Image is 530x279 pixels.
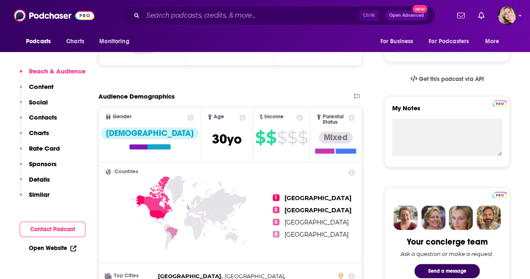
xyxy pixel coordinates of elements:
[20,144,60,160] button: Rate Card
[20,83,54,98] button: Content
[120,6,435,25] div: Search podcasts, credits, & more...
[476,206,501,230] img: Jon Profile
[106,273,155,279] h3: Top Cities
[143,9,359,22] input: Search podcasts, credits, & more...
[264,114,284,120] span: Income
[492,100,507,107] img: Podchaser Pro
[419,76,484,83] span: Get this podcast via API
[20,113,57,129] button: Contacts
[93,34,140,50] button: open menu
[20,98,48,114] button: Social
[29,83,54,91] p: Content
[498,6,516,25] span: Logged in as kkclayton
[266,131,276,144] span: $
[284,206,352,214] span: [GEOGRAPHIC_DATA]
[385,10,428,21] button: Open AdvancedNew
[393,206,418,230] img: Sydney Profile
[284,231,349,238] span: [GEOGRAPHIC_DATA]
[475,8,488,23] a: Show notifications dropdown
[414,264,480,278] button: Send a message
[407,237,488,247] div: Your concierge team
[29,175,50,183] p: Details
[273,219,279,225] span: 3
[273,231,279,237] span: 4
[492,99,507,107] a: Pro website
[20,67,85,83] button: Reach & Audience
[20,160,57,175] button: Sponsors
[29,245,76,252] a: Open Website
[113,114,132,120] span: Gender
[99,36,129,47] span: Monitoring
[20,34,62,50] button: open menu
[29,190,49,198] p: Similar
[14,8,94,23] img: Podchaser - Follow, Share and Rate Podcasts
[114,169,138,175] span: Countries
[26,36,51,47] span: Podcasts
[212,131,242,147] span: 30 yo
[20,129,49,144] button: Charts
[29,144,60,152] p: Rate Card
[412,5,427,13] span: New
[101,128,199,139] div: [DEMOGRAPHIC_DATA]
[214,114,224,120] span: Age
[287,131,297,144] span: $
[277,131,287,144] span: $
[29,129,49,137] p: Charts
[392,104,502,119] label: My Notes
[66,36,84,47] span: Charts
[492,192,507,198] img: Podchaser Pro
[389,13,424,18] span: Open Advanced
[492,190,507,198] a: Pro website
[454,8,468,23] a: Show notifications dropdown
[298,131,308,144] span: $
[359,10,379,21] span: Ctrl K
[449,206,473,230] img: Jules Profile
[401,250,494,257] div: Ask a question or make a request.
[423,34,481,50] button: open menu
[284,219,349,226] span: [GEOGRAPHIC_DATA]
[273,206,279,213] span: 2
[20,222,85,237] button: Contact Podcast
[273,194,279,201] span: 1
[485,36,499,47] span: More
[98,92,175,100] h2: Audience Demographics
[323,114,347,125] span: Parental Status
[498,6,516,25] img: User Profile
[20,175,50,191] button: Details
[29,98,48,106] p: Social
[421,206,445,230] img: Barbara Profile
[498,6,516,25] button: Show profile menu
[374,34,424,50] button: open menu
[255,131,265,144] span: $
[29,113,57,121] p: Contacts
[29,67,85,75] p: Reach & Audience
[479,34,510,50] button: open menu
[20,190,49,206] button: Similar
[403,69,491,89] a: Get this podcast via API
[29,160,57,168] p: Sponsors
[319,132,353,143] div: Mixed
[380,36,413,47] span: For Business
[429,36,469,47] span: For Podcasters
[61,34,89,50] a: Charts
[284,194,352,202] span: [GEOGRAPHIC_DATA]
